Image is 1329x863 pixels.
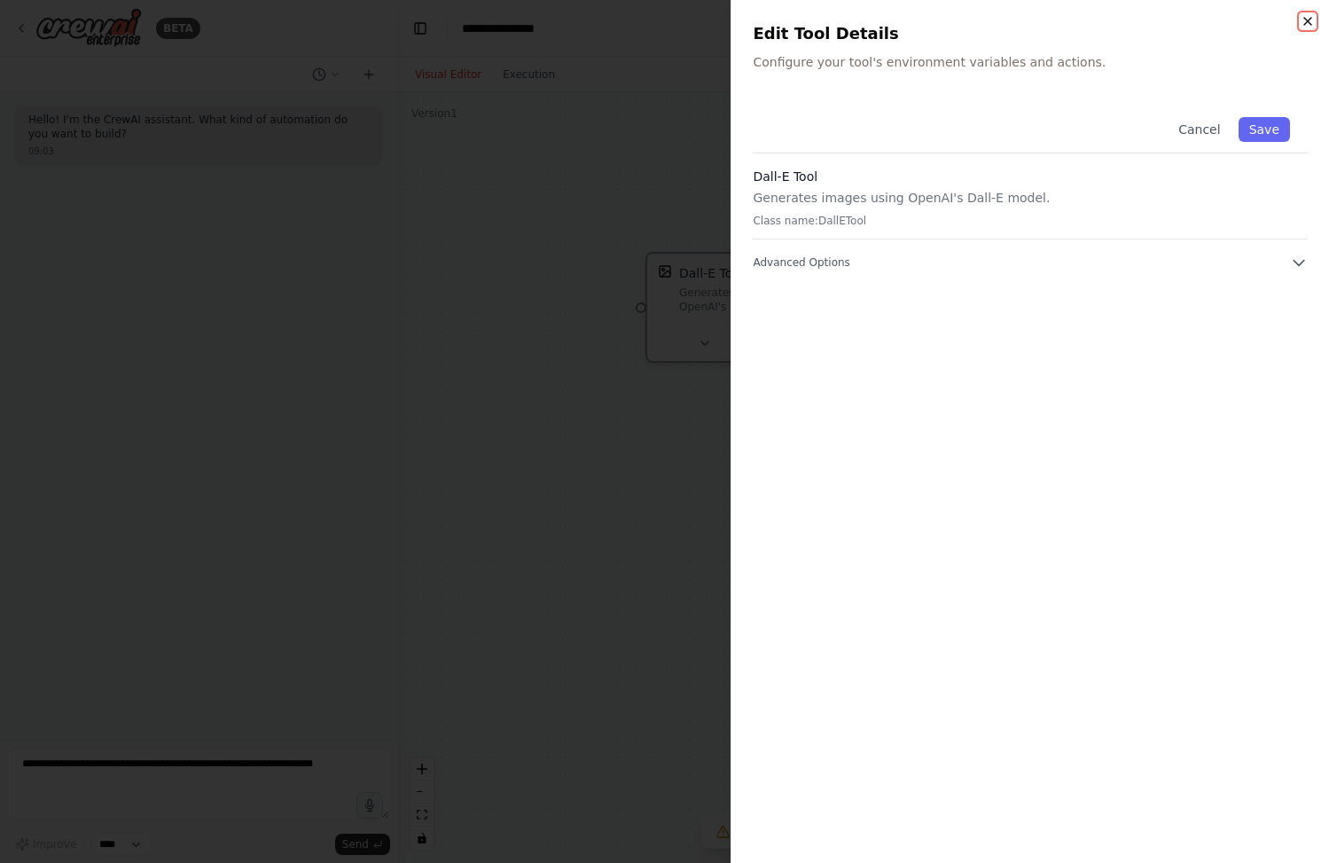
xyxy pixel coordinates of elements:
[753,168,1308,185] h3: Dall-E Tool
[753,53,1308,71] p: Configure your tool's environment variables and actions.
[753,214,1308,228] p: Class name: DallETool
[753,254,1308,271] button: Advanced Options
[753,255,849,270] span: Advanced Options
[1239,117,1290,142] button: Save
[753,21,1308,46] h2: Edit Tool Details
[753,189,1308,207] p: Generates images using OpenAI's Dall-E model.
[1168,117,1231,142] button: Cancel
